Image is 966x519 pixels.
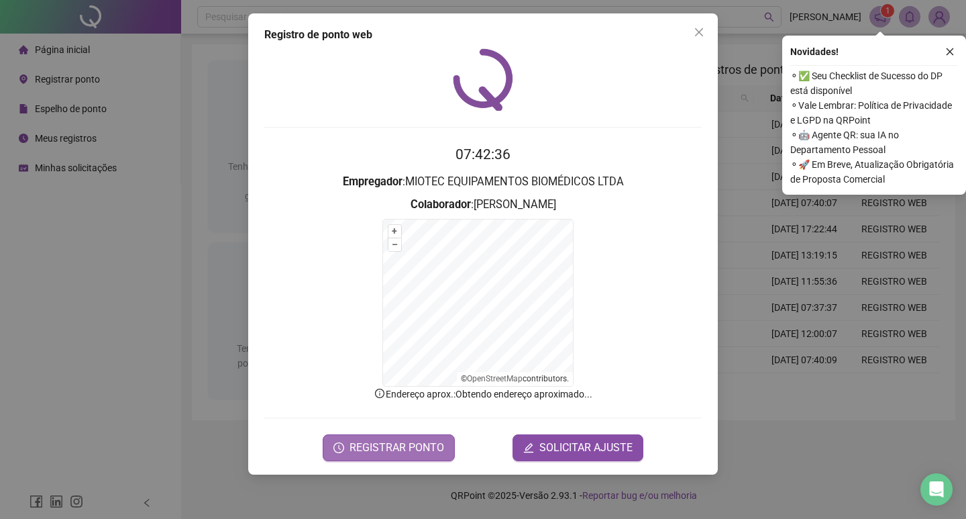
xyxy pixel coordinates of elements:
span: edit [523,442,534,453]
span: ⚬ 🚀 Em Breve, Atualização Obrigatória de Proposta Comercial [790,157,958,187]
img: QRPoint [453,48,513,111]
button: + [388,225,401,238]
button: – [388,238,401,251]
span: info-circle [374,387,386,399]
button: Close [688,21,710,43]
button: REGISTRAR PONTO [323,434,455,461]
span: ⚬ 🤖 Agente QR: sua IA no Departamento Pessoal [790,128,958,157]
span: Novidades ! [790,44,839,59]
span: close [945,47,955,56]
div: Open Intercom Messenger [920,473,953,506]
span: ⚬ ✅ Seu Checklist de Sucesso do DP está disponível [790,68,958,98]
span: close [694,27,704,38]
strong: Colaborador [411,198,471,211]
h3: : MIOTEC EQUIPAMENTOS BIOMÉDICOS LTDA [264,173,702,191]
h3: : [PERSON_NAME] [264,196,702,214]
p: Endereço aprox. : Obtendo endereço aproximado... [264,387,702,402]
span: SOLICITAR AJUSTE [539,440,633,456]
button: editSOLICITAR AJUSTE [513,434,643,461]
a: OpenStreetMap [467,374,523,383]
strong: Empregador [343,175,402,188]
span: REGISTRAR PONTO [350,440,444,456]
span: clock-circle [333,442,344,453]
span: ⚬ Vale Lembrar: Política de Privacidade e LGPD na QRPoint [790,98,958,128]
div: Registro de ponto web [264,27,702,43]
li: © contributors. [461,374,569,383]
time: 07:42:36 [455,146,511,162]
